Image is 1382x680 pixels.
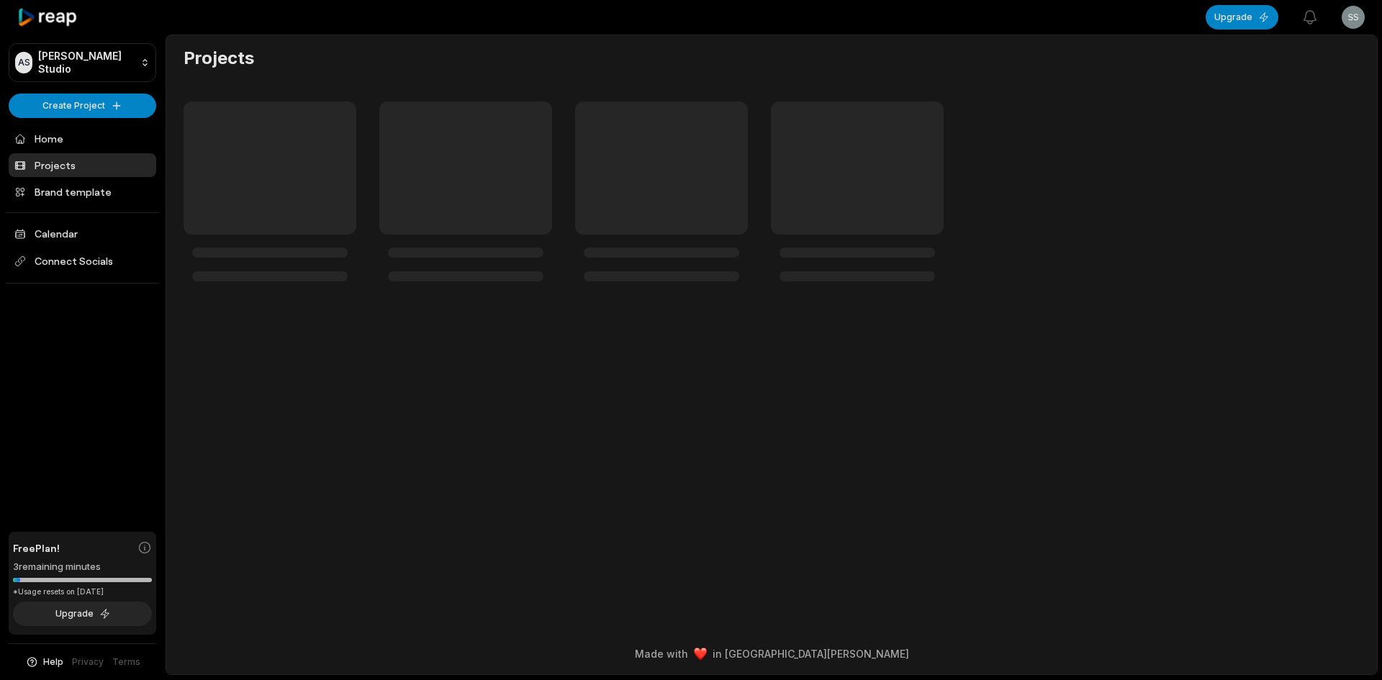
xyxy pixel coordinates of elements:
div: AS [15,52,32,73]
a: Home [9,127,156,150]
button: Create Project [9,94,156,118]
span: Connect Socials [9,248,156,274]
div: Made with in [GEOGRAPHIC_DATA][PERSON_NAME] [179,646,1364,661]
a: Terms [112,656,140,668]
a: Brand template [9,180,156,204]
a: Calendar [9,222,156,245]
div: *Usage resets on [DATE] [13,586,152,597]
h2: Projects [184,47,254,70]
span: Help [43,656,63,668]
div: 3 remaining minutes [13,560,152,574]
a: Privacy [72,656,104,668]
a: Projects [9,153,156,177]
button: Upgrade [1206,5,1278,30]
span: Free Plan! [13,540,60,556]
button: Help [25,656,63,668]
p: [PERSON_NAME] Studio [38,50,135,76]
img: heart emoji [694,648,707,661]
button: Upgrade [13,602,152,626]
